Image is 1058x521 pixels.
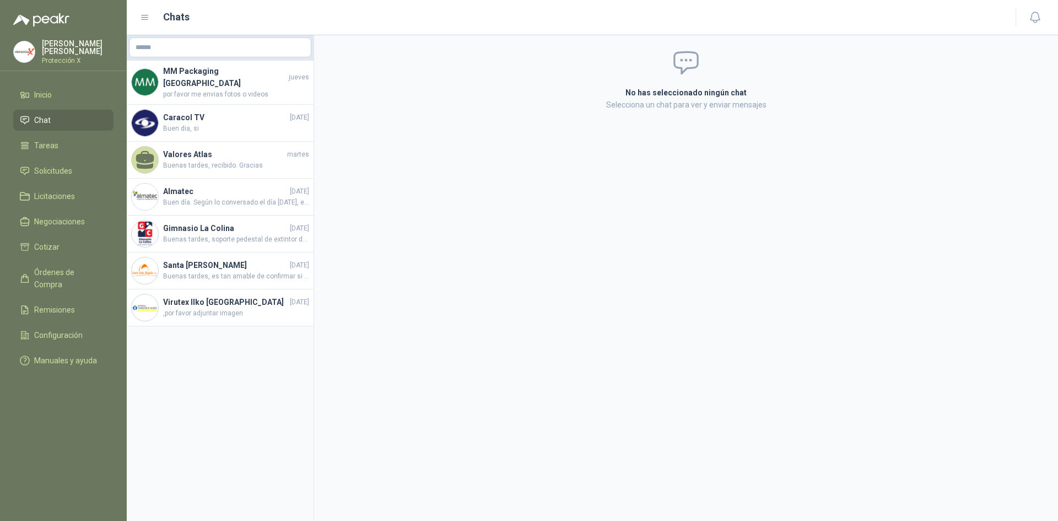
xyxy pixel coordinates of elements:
[494,87,878,99] h2: No has seleccionado ningún chat
[13,13,69,26] img: Logo peakr
[163,185,288,197] h4: Almatec
[42,40,114,55] p: [PERSON_NAME] [PERSON_NAME]
[13,237,114,257] a: Cotizar
[163,89,309,100] span: por favor me envias fotos o videos
[287,149,309,160] span: martes
[290,112,309,123] span: [DATE]
[127,253,314,289] a: Company LogoSanta [PERSON_NAME][DATE]Buenas tardes, es tan amable de confirmar si son [DEMOGRAPHI...
[34,329,83,341] span: Configuración
[163,111,288,123] h4: Caracol TV
[163,234,309,245] span: Buenas tardes, soporte pedestal de extintor de 05 lb no existe debido a su tamaño
[127,289,314,326] a: Company LogoVirutex Ilko [GEOGRAPHIC_DATA][DATE],por favor adjuntar imagen
[289,72,309,83] span: jueves
[163,160,309,171] span: Buenas tardes, recibido. Gracias
[127,105,314,142] a: Company LogoCaracol TV[DATE]Buen dia, si
[34,165,72,177] span: Solicitudes
[13,135,114,156] a: Tareas
[290,186,309,197] span: [DATE]
[13,160,114,181] a: Solicitudes
[13,299,114,320] a: Remisiones
[290,260,309,271] span: [DATE]
[34,304,75,316] span: Remisiones
[290,297,309,308] span: [DATE]
[163,148,285,160] h4: Valores Atlas
[163,9,190,25] h1: Chats
[13,325,114,346] a: Configuración
[34,89,52,101] span: Inicio
[290,223,309,234] span: [DATE]
[163,222,288,234] h4: Gimnasio La Colina
[132,110,158,136] img: Company Logo
[127,142,314,179] a: Valores AtlasmartesBuenas tardes, recibido. Gracias
[127,179,314,216] a: Company LogoAlmatec[DATE]Buen día. Según lo conversado el día [DATE], esta orden se anulara
[132,184,158,210] img: Company Logo
[163,197,309,208] span: Buen día. Según lo conversado el día [DATE], esta orden se anulara
[13,110,114,131] a: Chat
[13,350,114,371] a: Manuales y ayuda
[163,259,288,271] h4: Santa [PERSON_NAME]
[163,308,309,319] span: ,por favor adjuntar imagen
[34,355,97,367] span: Manuales y ayuda
[34,139,58,152] span: Tareas
[34,190,75,202] span: Licitaciones
[132,294,158,321] img: Company Logo
[13,211,114,232] a: Negociaciones
[42,57,114,64] p: Protección X
[14,41,35,62] img: Company Logo
[163,296,288,308] h4: Virutex Ilko [GEOGRAPHIC_DATA]
[34,114,51,126] span: Chat
[163,271,309,282] span: Buenas tardes, es tan amable de confirmar si son [DEMOGRAPHIC_DATA].500 cajas?
[13,262,114,295] a: Órdenes de Compra
[13,84,114,105] a: Inicio
[34,241,60,253] span: Cotizar
[127,61,314,105] a: Company LogoMM Packaging [GEOGRAPHIC_DATA]juevespor favor me envias fotos o videos
[132,257,158,284] img: Company Logo
[494,99,878,111] p: Selecciona un chat para ver y enviar mensajes
[13,186,114,207] a: Licitaciones
[127,216,314,253] a: Company LogoGimnasio La Colina[DATE]Buenas tardes, soporte pedestal de extintor de 05 lb no exist...
[34,216,85,228] span: Negociaciones
[34,266,103,291] span: Órdenes de Compra
[163,123,309,134] span: Buen dia, si
[132,221,158,247] img: Company Logo
[132,69,158,95] img: Company Logo
[163,65,287,89] h4: MM Packaging [GEOGRAPHIC_DATA]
